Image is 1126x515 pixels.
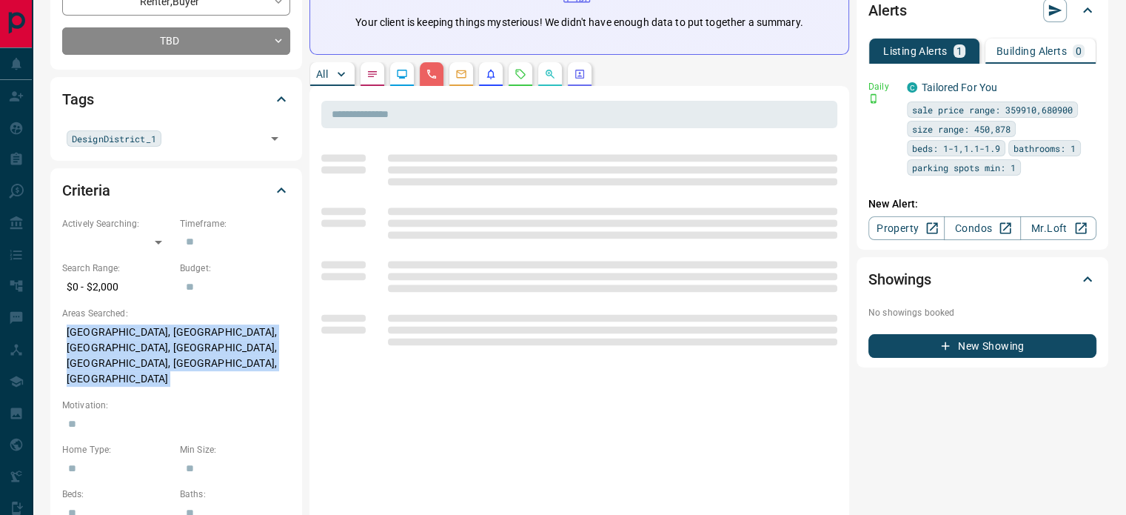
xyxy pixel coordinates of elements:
[515,68,526,80] svg: Requests
[62,179,110,202] h2: Criteria
[944,216,1020,240] a: Condos
[180,217,290,230] p: Timeframe:
[355,15,802,30] p: Your client is keeping things mysterious! We didn't have enough data to put together a summary.
[907,82,917,93] div: condos.ca
[62,173,290,208] div: Criteria
[912,102,1073,117] span: sale price range: 359910,680900
[62,443,172,456] p: Home Type:
[956,46,962,56] p: 1
[62,399,290,412] p: Motivation:
[912,122,1011,136] span: size range: 450,878
[264,128,285,149] button: Open
[868,262,1096,297] div: Showings
[1013,141,1076,156] span: bathrooms: 1
[180,262,290,275] p: Budget:
[62,27,290,55] div: TBD
[868,306,1096,319] p: No showings booked
[62,488,172,501] p: Beds:
[574,68,586,80] svg: Agent Actions
[544,68,556,80] svg: Opportunities
[868,196,1096,212] p: New Alert:
[996,46,1067,56] p: Building Alerts
[868,93,879,104] svg: Push Notification Only
[485,68,497,80] svg: Listing Alerts
[922,82,997,93] a: Tailored For You
[868,216,945,240] a: Property
[396,68,408,80] svg: Lead Browsing Activity
[180,488,290,501] p: Baths:
[62,275,172,299] p: $0 - $2,000
[62,87,93,111] h2: Tags
[316,69,328,79] p: All
[62,217,172,230] p: Actively Searching:
[868,334,1096,358] button: New Showing
[912,141,1000,156] span: beds: 1-1,1.1-1.9
[180,443,290,456] p: Min Size:
[883,46,948,56] p: Listing Alerts
[455,68,467,80] svg: Emails
[912,160,1016,175] span: parking spots min: 1
[366,68,378,80] svg: Notes
[1020,216,1096,240] a: Mr.Loft
[868,80,898,93] p: Daily
[62,307,290,320] p: Areas Searched:
[62,82,290,117] div: Tags
[72,131,156,146] span: DesignDistrict_1
[62,320,290,391] p: [GEOGRAPHIC_DATA], [GEOGRAPHIC_DATA], [GEOGRAPHIC_DATA], [GEOGRAPHIC_DATA], [GEOGRAPHIC_DATA], [G...
[426,68,438,80] svg: Calls
[868,268,931,291] h2: Showings
[62,262,172,275] p: Search Range:
[1076,46,1082,56] p: 0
